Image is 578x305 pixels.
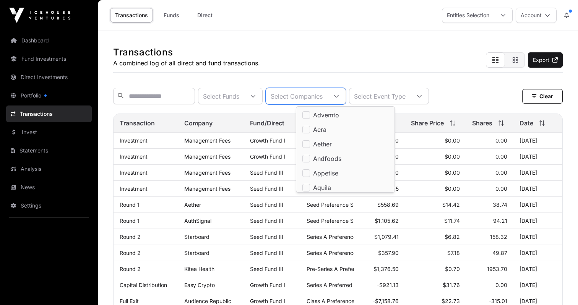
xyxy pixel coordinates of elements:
td: [DATE] [513,133,562,149]
a: Investment [120,153,148,160]
a: Investment [120,137,148,144]
span: $0.70 [445,266,460,272]
span: Series A Preferred Share [307,282,369,288]
a: Easy Crypto [184,282,215,288]
a: Dashboard [6,32,92,49]
span: Class A Preference Shares [307,298,373,304]
td: [DATE] [513,197,562,213]
a: Round 2 [120,266,141,272]
li: Appetise [298,166,393,180]
span: 0.00 [495,169,507,176]
iframe: Chat Widget [540,268,578,305]
span: Pre-Series A Preference Shares [307,266,386,272]
button: Clear [522,89,563,104]
span: -315.01 [489,298,507,304]
td: [DATE] [513,181,562,197]
span: Share Price [411,118,444,128]
td: [DATE] [513,149,562,165]
a: Analysis [6,161,92,177]
td: $1,376.50 [354,261,405,277]
span: $0.00 [445,153,460,160]
div: Select Funds [198,88,244,104]
a: AuthSignal [184,217,211,224]
span: $0.00 [445,169,460,176]
a: Growth Fund I [250,153,285,160]
a: Seed Fund III [250,217,283,224]
td: $1,079.41 [354,229,405,245]
a: Starboard [184,234,209,240]
span: $6.82 [445,234,460,240]
a: Round 2 [120,234,141,240]
span: $22.73 [442,298,460,304]
p: Management Fees [184,153,238,160]
span: Aether [313,141,332,147]
a: News [6,179,92,196]
span: 0.00 [495,153,507,160]
li: Aquila [298,181,393,195]
a: Funds [156,8,187,23]
span: 1953.70 [487,266,507,272]
img: Icehouse Ventures Logo [9,8,70,23]
a: Audience Republic [184,298,231,304]
a: Seed Fund III [250,234,283,240]
span: 0.00 [495,185,507,192]
h1: Transactions [113,46,260,58]
span: 49.87 [492,250,507,256]
a: Portfolio [6,87,92,104]
span: Aera [313,127,326,133]
span: Series A Preference Shares [307,234,375,240]
a: Seed Fund III [250,201,283,208]
div: Select Event Type [349,88,410,104]
span: 94.21 [493,217,507,224]
a: Transactions [6,105,92,122]
span: Date [520,118,533,128]
p: Management Fees [184,185,238,192]
a: Seed Fund III [250,185,283,192]
a: Export [528,52,563,68]
p: Management Fees [184,137,238,144]
td: -$921.13 [354,277,405,293]
p: A combined log of all direct and fund transactions. [113,58,260,68]
td: [DATE] [513,277,562,293]
a: Investment [120,185,148,192]
span: $0.00 [445,185,460,192]
span: 0.00 [495,137,507,144]
span: $31.76 [443,282,460,288]
span: Andfoods [313,156,341,162]
td: [DATE] [513,213,562,229]
span: Fund/Direct [250,118,284,128]
div: Select Companies [266,88,327,104]
a: Full Exit [120,298,139,304]
a: Capital Distribution [120,282,167,288]
td: $558.69 [354,197,405,213]
a: Statements [6,142,92,159]
span: $0.00 [445,137,460,144]
td: [DATE] [513,245,562,261]
span: $11.74 [444,217,460,224]
span: Transaction [120,118,155,128]
span: 38.74 [493,201,507,208]
a: Invest [6,124,92,141]
a: Kitea Health [184,266,214,272]
a: Round 1 [120,201,140,208]
li: Aether [298,137,393,151]
span: Seed Preference Shares [307,217,367,224]
button: Account [516,8,557,23]
a: Round 2 [120,250,141,256]
div: Entities Selection [442,8,494,23]
span: Advemto [313,112,339,118]
a: Direct Investments [6,69,92,86]
a: Seed Fund III [250,266,283,272]
span: Series A Preference Shares [307,250,375,256]
td: [DATE] [513,229,562,245]
span: 158.32 [490,234,507,240]
td: [DATE] [513,165,562,181]
a: Direct [190,8,220,23]
a: Seed Fund III [250,169,283,176]
li: Aera [298,123,393,136]
a: Fund Investments [6,50,92,67]
a: Seed Fund III [250,250,283,256]
span: $7.18 [447,250,460,256]
a: Growth Fund I [250,137,285,144]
